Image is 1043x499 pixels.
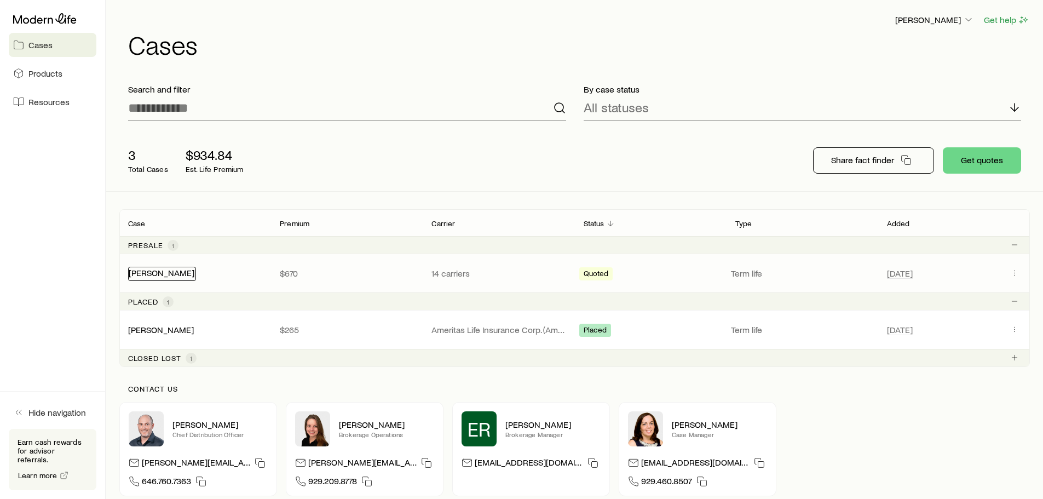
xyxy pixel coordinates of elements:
[9,33,96,57] a: Cases
[28,68,62,79] span: Products
[887,268,913,279] span: [DATE]
[672,430,767,439] p: Case Manager
[128,147,168,163] p: 3
[18,472,57,479] span: Learn more
[129,267,194,278] a: [PERSON_NAME]
[28,96,70,107] span: Resources
[431,324,566,335] p: Ameritas Life Insurance Corp. (Ameritas)
[895,14,974,25] p: [PERSON_NAME]
[9,400,96,425] button: Hide navigation
[142,457,250,472] p: [PERSON_NAME][EMAIL_ADDRESS][DOMAIN_NAME]
[128,354,181,363] p: Closed lost
[887,324,913,335] span: [DATE]
[943,147,1021,174] button: Get quotes
[887,219,910,228] p: Added
[142,475,191,490] span: 646.760.7363
[339,419,434,430] p: [PERSON_NAME]
[172,430,268,439] p: Chief Distribution Officer
[9,90,96,114] a: Resources
[128,84,566,95] p: Search and filter
[628,411,663,446] img: Heather McKee
[28,407,86,418] span: Hide navigation
[339,430,434,439] p: Brokerage Operations
[584,269,609,280] span: Quoted
[731,268,874,279] p: Term life
[172,241,174,250] span: 1
[128,219,146,228] p: Case
[895,14,975,27] button: [PERSON_NAME]
[584,100,649,115] p: All statuses
[167,297,169,306] span: 1
[584,325,607,337] span: Placed
[308,457,417,472] p: [PERSON_NAME][EMAIL_ADDRESS][DOMAIN_NAME]
[186,147,244,163] p: $934.84
[18,438,88,464] p: Earn cash rewards for advisor referrals.
[584,84,1022,95] p: By case status
[431,219,455,228] p: Carrier
[475,457,583,472] p: [EMAIL_ADDRESS][DOMAIN_NAME]
[505,430,601,439] p: Brokerage Manager
[128,324,194,336] div: [PERSON_NAME]
[119,209,1030,367] div: Client cases
[128,385,1021,393] p: Contact us
[280,268,414,279] p: $670
[128,324,194,335] a: [PERSON_NAME]
[128,267,196,281] div: [PERSON_NAME]
[431,268,566,279] p: 14 carriers
[831,154,894,165] p: Share fact finder
[505,419,601,430] p: [PERSON_NAME]
[128,31,1030,58] h1: Cases
[186,165,244,174] p: Est. Life Premium
[172,419,268,430] p: [PERSON_NAME]
[468,418,491,440] span: ER
[295,411,330,446] img: Ellen Wall
[129,411,164,446] img: Dan Pierson
[280,219,309,228] p: Premium
[128,165,168,174] p: Total Cases
[28,39,53,50] span: Cases
[735,219,752,228] p: Type
[672,419,767,430] p: [PERSON_NAME]
[308,475,357,490] span: 929.209.8778
[584,219,604,228] p: Status
[731,324,874,335] p: Term life
[641,457,750,472] p: [EMAIL_ADDRESS][DOMAIN_NAME]
[9,429,96,490] div: Earn cash rewards for advisor referrals.Learn more
[280,324,414,335] p: $265
[128,241,163,250] p: Presale
[190,354,192,363] span: 1
[9,61,96,85] a: Products
[983,14,1030,26] button: Get help
[128,297,158,306] p: Placed
[813,147,934,174] button: Share fact finder
[641,475,692,490] span: 929.460.8507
